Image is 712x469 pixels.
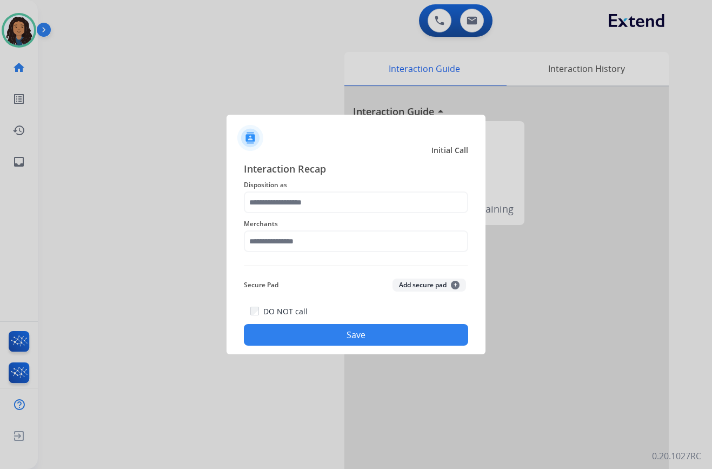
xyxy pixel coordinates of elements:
[244,161,468,179] span: Interaction Recap
[244,265,468,266] img: contact-recap-line.svg
[431,145,468,156] span: Initial Call
[244,279,278,292] span: Secure Pad
[244,179,468,191] span: Disposition as
[263,306,308,317] label: DO NOT call
[244,217,468,230] span: Merchants
[652,450,701,463] p: 0.20.1027RC
[392,279,466,292] button: Add secure pad+
[244,324,468,346] button: Save
[451,281,460,289] span: +
[237,125,263,151] img: contactIcon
